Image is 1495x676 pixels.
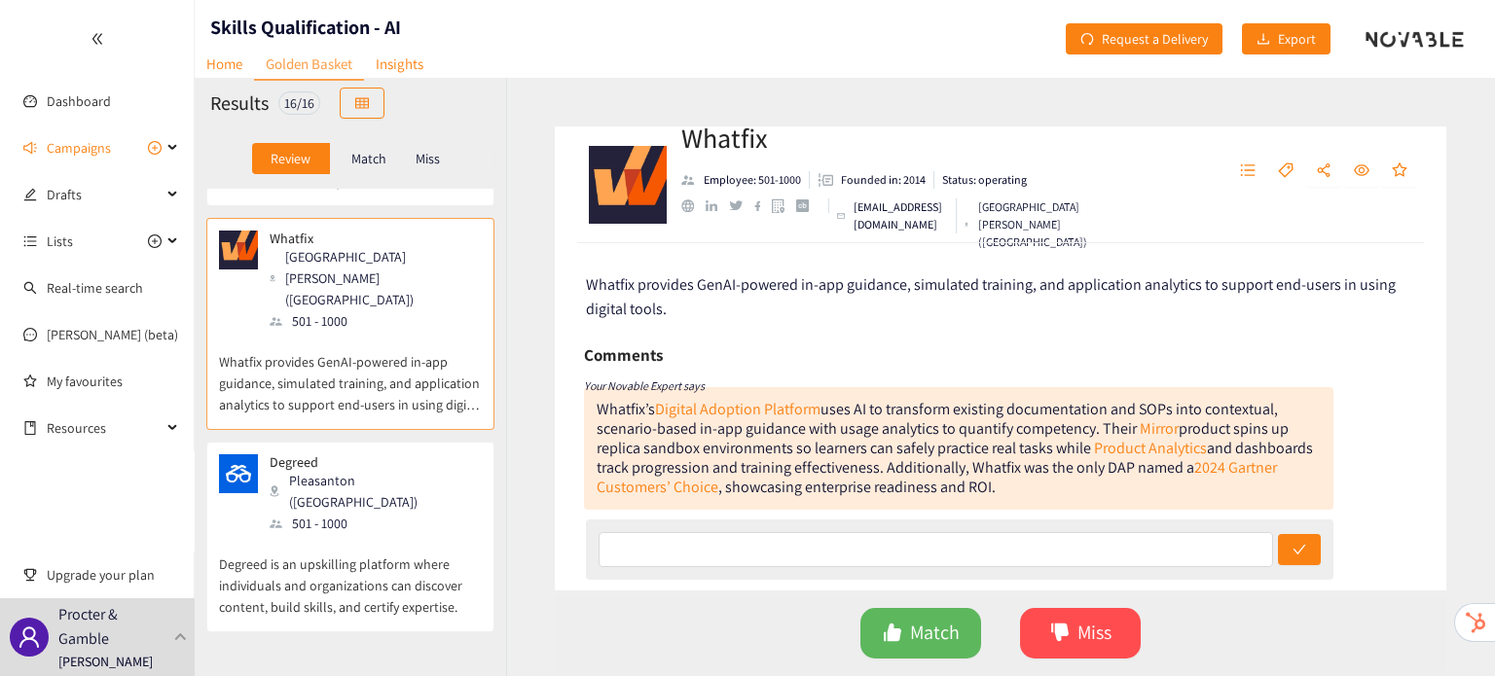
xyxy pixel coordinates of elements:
[729,200,753,210] a: twitter
[841,171,926,189] p: Founded in: 2014
[597,418,1289,458] div: product spins up replica sandbox environments so learners can safely practice real tasks while
[1242,23,1331,54] button: downloadExport
[718,477,996,497] div: , showcasing enterprise readiness and ROI.
[810,171,934,189] li: Founded in year
[355,96,369,112] span: table
[681,119,1074,158] h2: Whatfix
[23,141,37,155] span: sound
[584,340,663,370] h6: Comments
[681,171,810,189] li: Employees
[584,378,705,393] i: Your Novable Expert says
[860,608,981,658] button: likeMatch
[597,399,655,419] div: Whatfix’s
[270,513,480,534] div: 501 - 1000
[910,618,960,648] span: Match
[942,171,1027,189] p: Status: operating
[270,246,480,310] div: [GEOGRAPHIC_DATA][PERSON_NAME] ([GEOGRAPHIC_DATA])
[219,231,258,269] img: Snapshot of the company's website
[597,457,1277,497] a: 2024 Gartner Customers’ Choice
[1020,608,1141,658] button: dislikeMiss
[1278,162,1294,180] span: tag
[1293,543,1306,558] span: check
[58,602,166,651] p: Procter & Gamble
[706,200,729,212] a: linkedin
[23,234,37,248] span: unordered-list
[270,470,480,513] div: Pleasanton ([GEOGRAPHIC_DATA])
[23,421,37,435] span: book
[271,151,310,166] p: Review
[270,231,468,246] p: Whatfix
[681,199,706,212] a: website
[934,171,1027,189] li: Status
[589,146,667,224] img: Company Logo
[1066,23,1222,54] button: redoRequest a Delivery
[47,362,179,401] a: My favourites
[210,89,269,117] h2: Results
[854,198,948,233] p: [EMAIL_ADDRESS][DOMAIN_NAME]
[47,279,143,297] a: Real-time search
[270,310,480,332] div: 501 - 1000
[1398,583,1495,676] iframe: Chat Widget
[1382,156,1417,187] button: star
[1344,156,1379,187] button: eye
[655,399,820,419] a: Digital Adoption Platform
[1257,32,1270,48] span: download
[148,141,162,155] span: plus-circle
[1240,162,1256,180] span: unordered-list
[1278,534,1321,565] button: check
[586,274,1396,319] span: Whatfix provides GenAI-powered in-app guidance, simulated training, and application analytics to ...
[1050,623,1070,645] span: dislike
[597,399,1278,439] div: uses AI to transform existing documentation and SOPs into contextual, scenario-based in-app guida...
[219,534,482,618] p: Degreed is an upskilling platform where individuals and organizations can discover content, build...
[416,151,440,166] p: Miss
[704,171,801,189] p: Employee: 501-1000
[47,92,111,110] a: Dashboard
[1094,438,1207,458] a: Product Analytics
[23,188,37,201] span: edit
[1354,162,1369,180] span: eye
[351,151,386,166] p: Match
[47,222,73,261] span: Lists
[210,14,401,41] h1: Skills Qualification - AI
[796,199,820,212] a: crunchbase
[1230,156,1265,187] button: unordered-list
[219,454,258,493] img: Snapshot of the company's website
[340,88,384,119] button: table
[195,49,254,79] a: Home
[47,175,162,214] span: Drafts
[47,326,178,343] a: [PERSON_NAME] (beta)
[47,409,162,447] span: Resources
[965,198,1093,251] div: [GEOGRAPHIC_DATA][PERSON_NAME] ([GEOGRAPHIC_DATA])
[1278,28,1316,50] span: Export
[1392,162,1407,180] span: star
[219,332,482,415] p: Whatfix provides GenAI-powered in-app guidance, simulated training, and application analytics to ...
[1306,156,1341,187] button: share-alt
[883,623,902,645] span: like
[47,128,111,167] span: Campaigns
[18,625,41,649] span: user
[23,568,37,582] span: trophy
[91,32,104,46] span: double-left
[254,49,364,81] a: Golden Basket
[1102,28,1208,50] span: Request a Delivery
[1077,618,1112,648] span: Miss
[278,91,320,115] div: 16 / 16
[754,200,773,211] a: facebook
[1080,32,1094,48] span: redo
[597,438,1313,478] div: and dashboards track progression and training effectiveness. Additionally, Whatfix was the only D...
[772,198,796,213] a: google maps
[58,651,153,672] p: [PERSON_NAME]
[1268,156,1303,187] button: tag
[1140,418,1179,439] a: Mirror
[47,555,179,594] span: Upgrade your plan
[270,454,468,470] p: Degreed
[148,234,162,248] span: plus-circle
[1316,162,1331,180] span: share-alt
[364,49,435,79] a: Insights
